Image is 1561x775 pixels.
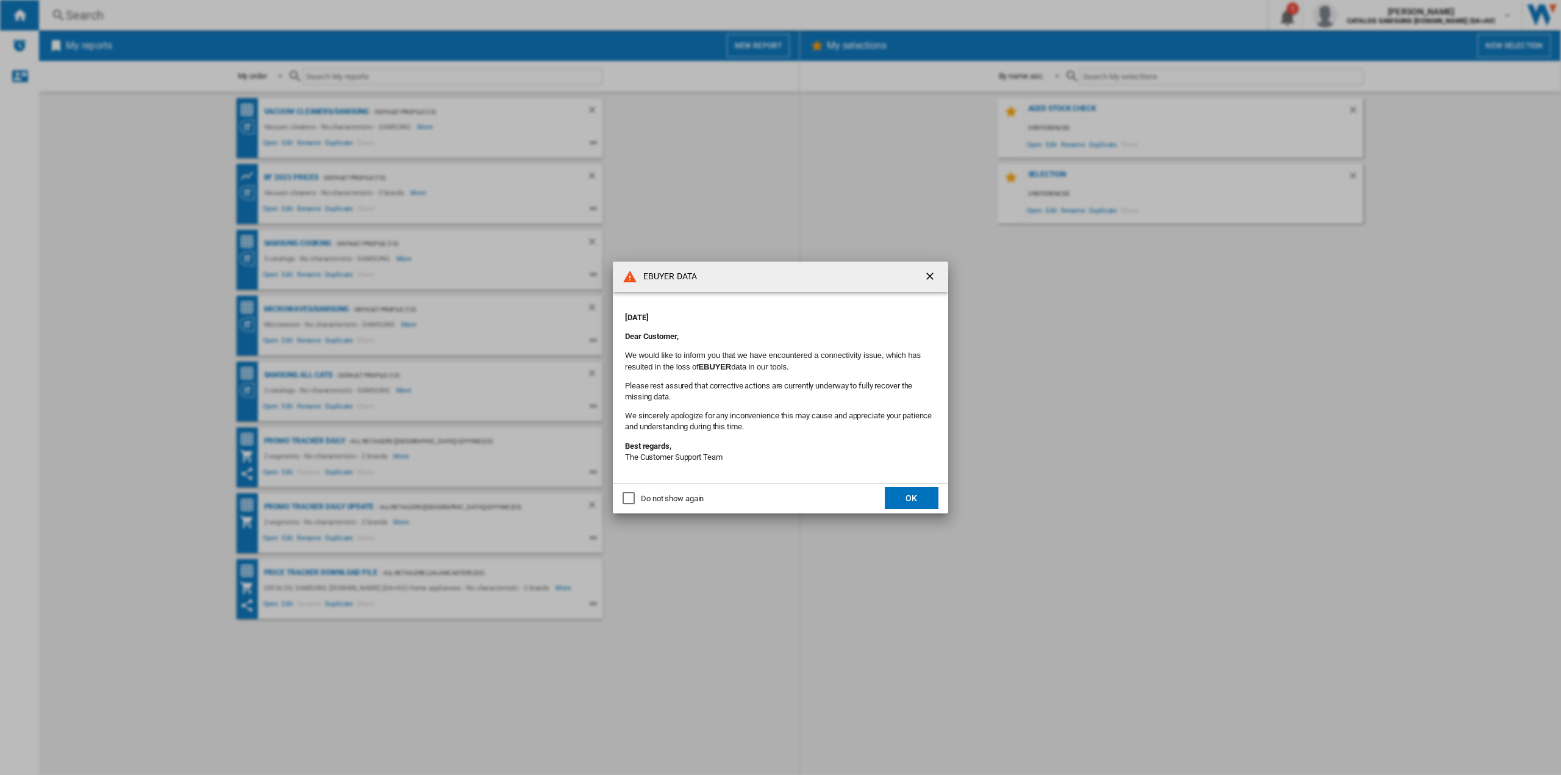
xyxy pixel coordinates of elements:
p: We sincerely apologize for any inconvenience this may cause and appreciate your patience and unde... [625,410,936,432]
ng-md-icon: getI18NText('BUTTONS.CLOSE_DIALOG') [924,270,938,285]
button: getI18NText('BUTTONS.CLOSE_DIALOG') [919,265,943,289]
div: Do not show again [641,493,704,504]
strong: Dear Customer, [625,332,679,341]
font: We would like to inform you that we have encountered a connectivity issue, which has resulted in ... [625,351,921,371]
button: OK [885,487,938,509]
p: Please rest assured that corrective actions are currently underway to fully recover the missing d... [625,380,936,402]
b: EBUYER [699,362,732,371]
strong: [DATE] [625,313,648,322]
font: data in our tools. [731,362,788,371]
p: The Customer Support Team [625,441,936,463]
strong: Best regards, [625,441,671,451]
md-checkbox: Do not show again [623,493,704,504]
h4: EBUYER DATA [637,271,697,283]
